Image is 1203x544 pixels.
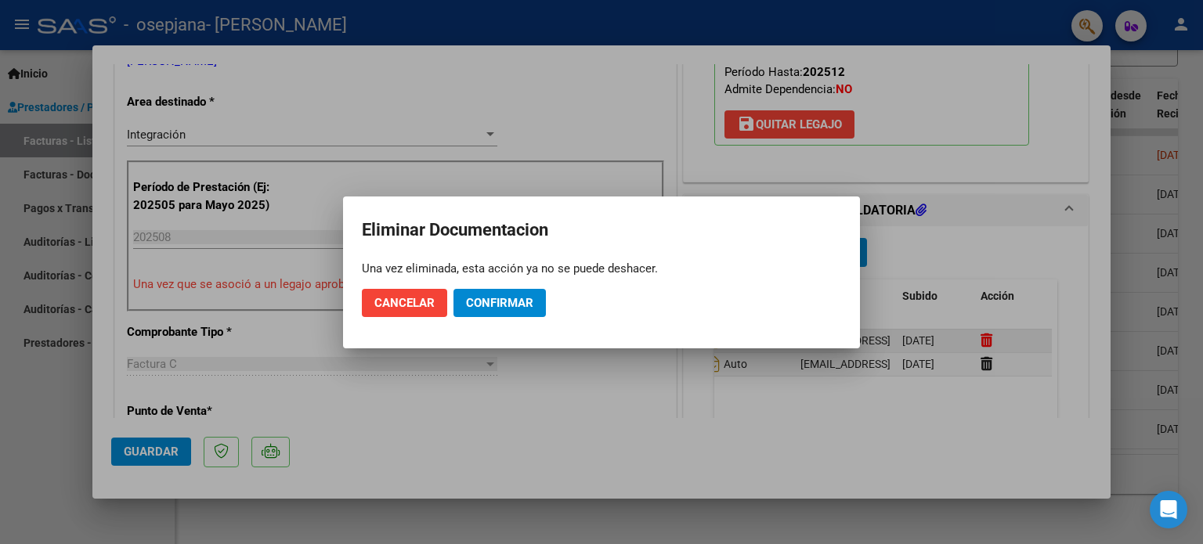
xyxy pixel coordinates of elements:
button: Cancelar [362,289,447,317]
div: Una vez eliminada, esta acción ya no se puede deshacer. [362,261,841,276]
button: Confirmar [453,289,546,317]
h2: Eliminar Documentacion [362,215,841,245]
span: Confirmar [466,296,533,310]
div: Open Intercom Messenger [1150,491,1187,528]
span: Cancelar [374,296,435,310]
